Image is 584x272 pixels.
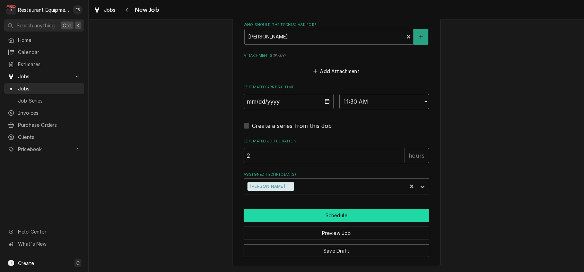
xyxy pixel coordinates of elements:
div: Attachments [244,53,429,76]
div: Emily Bird's Avatar [73,5,82,15]
a: Job Series [4,95,84,106]
div: Button Group Row [244,209,429,222]
span: New Job [133,5,159,15]
div: Restaurant Equipment Diagnostics [18,6,69,14]
label: Estimated Arrival Time [244,85,429,90]
a: Jobs [91,4,119,16]
div: hours [404,148,429,163]
span: Search anything [17,22,55,29]
div: R [6,5,16,15]
a: Home [4,34,84,46]
div: [PERSON_NAME] [247,182,286,191]
button: Navigate back [122,4,133,15]
svg: Create New Contact [419,34,423,39]
a: Purchase Orders [4,119,84,131]
div: Who should the tech(s) ask for? [244,22,429,45]
button: Add Attachment [312,66,361,76]
span: Help Center [18,228,80,235]
a: Go to What's New [4,238,84,249]
span: Clients [18,133,81,141]
span: Create [18,260,34,266]
button: Search anythingCtrlK [4,19,84,32]
button: Schedule [244,209,429,222]
a: Jobs [4,83,84,94]
a: Go to Jobs [4,71,84,82]
button: Save Draft [244,244,429,257]
button: Preview Job [244,227,429,239]
input: Date [244,94,334,109]
span: What's New [18,240,80,247]
a: Estimates [4,59,84,70]
span: Purchase Orders [18,121,81,129]
span: Job Series [18,97,81,104]
div: Estimated Arrival Time [244,85,429,109]
label: Create a series from this Job [252,122,332,130]
span: Ctrl [63,22,72,29]
div: Assigned Technician(s) [244,172,429,194]
span: Calendar [18,49,81,56]
a: Calendar [4,46,84,58]
span: Pricebook [18,146,70,153]
span: Home [18,36,81,44]
span: K [77,22,80,29]
select: Time Select [339,94,429,109]
span: Invoices [18,109,81,116]
span: Estimates [18,61,81,68]
button: Create New Contact [413,29,428,45]
div: Remove Van Lucas [286,182,294,191]
a: Invoices [4,107,84,119]
div: Button Group Row [244,222,429,239]
a: Go to Pricebook [4,143,84,155]
div: Estimated Job Duration [244,139,429,163]
span: Jobs [104,6,116,14]
div: Restaurant Equipment Diagnostics's Avatar [6,5,16,15]
span: C [76,260,80,267]
span: ( if any ) [272,54,286,58]
div: Button Group [244,209,429,257]
div: Button Group Row [244,239,429,257]
span: Jobs [18,73,70,80]
label: Attachments [244,53,429,59]
label: Estimated Job Duration [244,139,429,144]
a: Clients [4,131,84,143]
div: EB [73,5,82,15]
a: Go to Help Center [4,226,84,237]
label: Assigned Technician(s) [244,172,429,177]
span: Jobs [18,85,81,92]
label: Who should the tech(s) ask for? [244,22,429,28]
